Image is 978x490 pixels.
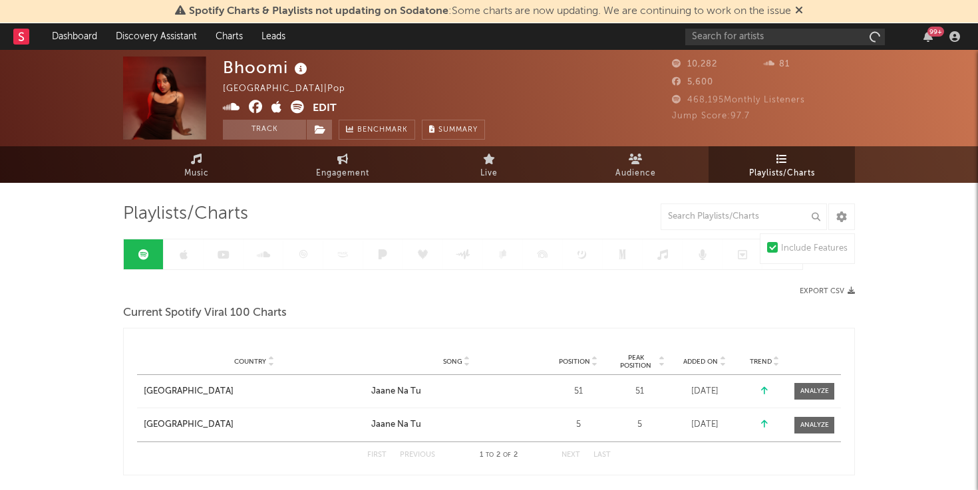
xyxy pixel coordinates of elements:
[503,452,511,458] span: of
[438,126,478,134] span: Summary
[223,120,306,140] button: Track
[462,447,535,463] div: 1 2 2
[672,112,750,120] span: Jump Score: 97.7
[416,146,562,183] a: Live
[357,122,408,138] span: Benchmark
[548,385,608,398] div: 51
[234,358,266,366] span: Country
[189,6,791,17] span: : Some charts are now updating. We are continuing to work on the issue
[371,385,542,398] a: Jaane Na Tu
[672,78,713,86] span: 5,600
[685,29,885,45] input: Search for artists
[672,96,805,104] span: 468,195 Monthly Listeners
[367,451,387,459] button: First
[795,6,803,17] span: Dismiss
[480,166,498,182] span: Live
[206,23,252,50] a: Charts
[781,241,848,257] div: Include Features
[313,100,337,117] button: Edit
[683,358,718,366] span: Added On
[593,451,611,459] button: Last
[661,203,827,230] input: Search Playlists/Charts
[144,385,234,398] div: [GEOGRAPHIC_DATA]
[749,166,815,182] span: Playlists/Charts
[671,418,738,431] div: [DATE]
[144,418,365,431] a: [GEOGRAPHIC_DATA]
[43,23,106,50] a: Dashboard
[339,120,415,140] a: Benchmark
[252,23,295,50] a: Leads
[189,6,448,17] span: Spotify Charts & Playlists not updating on Sodatone
[144,418,234,431] div: [GEOGRAPHIC_DATA]
[223,81,361,97] div: [GEOGRAPHIC_DATA] | Pop
[923,31,933,42] button: 99+
[615,166,656,182] span: Audience
[672,60,717,68] span: 10,282
[223,57,311,78] div: Bhoomi
[615,418,665,431] div: 5
[371,418,542,431] a: Jaane Na Tu
[371,418,421,431] div: Jaane Na Tu
[269,146,416,183] a: Engagement
[316,166,369,182] span: Engagement
[800,287,855,295] button: Export CSV
[615,385,665,398] div: 51
[559,358,590,366] span: Position
[764,60,790,68] span: 81
[422,120,485,140] button: Summary
[443,358,462,366] span: Song
[106,23,206,50] a: Discovery Assistant
[371,385,421,398] div: Jaane Na Tu
[709,146,855,183] a: Playlists/Charts
[123,305,287,321] span: Current Spotify Viral 100 Charts
[927,27,944,37] div: 99 +
[562,451,580,459] button: Next
[123,206,248,222] span: Playlists/Charts
[123,146,269,183] a: Music
[400,451,435,459] button: Previous
[486,452,494,458] span: to
[671,385,738,398] div: [DATE]
[615,354,657,370] span: Peak Position
[144,385,365,398] a: [GEOGRAPHIC_DATA]
[750,358,772,366] span: Trend
[548,418,608,431] div: 5
[184,166,209,182] span: Music
[562,146,709,183] a: Audience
